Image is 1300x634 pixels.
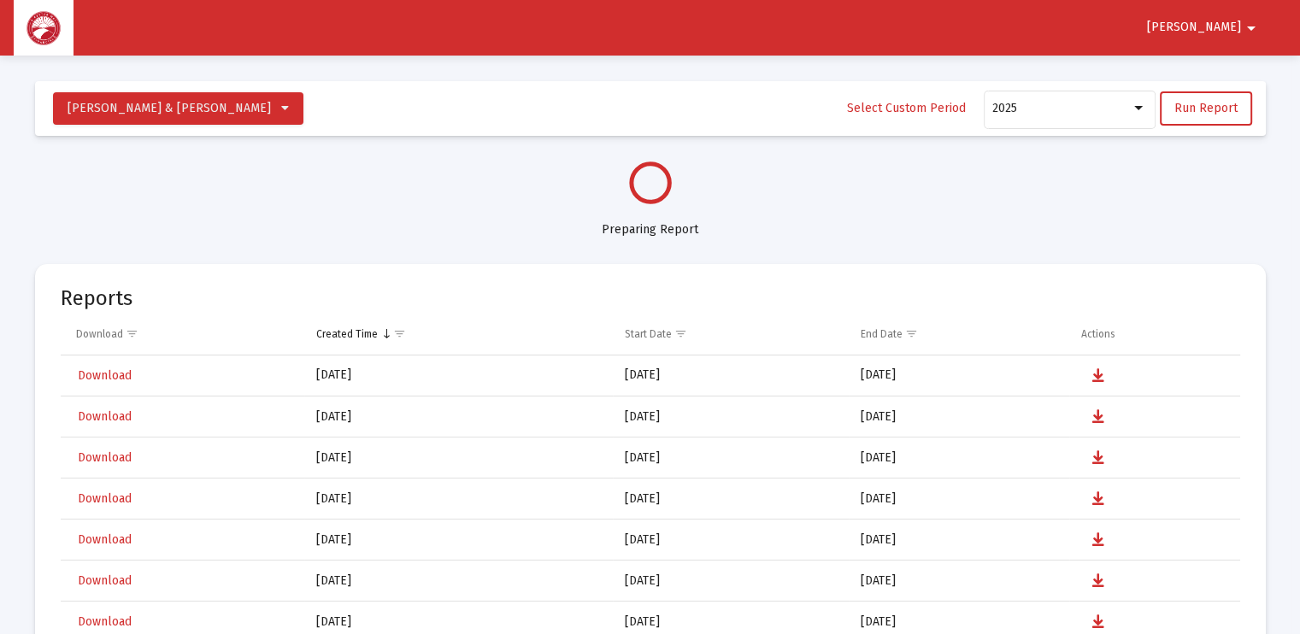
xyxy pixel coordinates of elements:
span: Run Report [1174,101,1238,115]
td: [DATE] [849,396,1069,437]
mat-icon: arrow_drop_down [1241,11,1262,45]
span: Show filter options for column 'End Date' [905,327,918,340]
div: [DATE] [316,408,601,426]
td: [DATE] [613,478,848,520]
td: Column Actions [1069,314,1240,355]
div: [DATE] [316,490,601,508]
button: Run Report [1160,91,1252,126]
span: Download [78,573,132,588]
span: Download [78,450,132,465]
div: Download [76,327,123,341]
div: Preparing Report [35,204,1266,238]
span: Download [78,532,132,547]
span: Download [78,368,132,383]
span: Show filter options for column 'Created Time' [393,327,406,340]
span: [PERSON_NAME] & [PERSON_NAME] [68,101,271,115]
span: Download [78,409,132,424]
button: [PERSON_NAME] [1126,10,1282,44]
td: [DATE] [613,437,848,478]
td: [DATE] [613,355,848,396]
div: [DATE] [316,367,601,384]
td: [DATE] [849,355,1069,396]
button: [PERSON_NAME] & [PERSON_NAME] [53,92,303,125]
div: End Date [861,327,903,341]
span: Download [78,614,132,629]
td: [DATE] [613,561,848,602]
span: Show filter options for column 'Download' [126,327,138,340]
div: [DATE] [316,613,601,631]
mat-card-title: Reports [61,290,132,307]
td: [DATE] [613,520,848,561]
td: [DATE] [613,396,848,437]
span: Show filter options for column 'Start Date' [674,327,687,340]
td: Column Download [61,314,305,355]
div: [DATE] [316,449,601,467]
td: [DATE] [849,478,1069,520]
div: Start Date [625,327,672,341]
span: 2025 [992,101,1017,115]
div: [DATE] [316,531,601,549]
div: Actions [1081,327,1115,341]
span: [PERSON_NAME] [1147,21,1241,35]
div: [DATE] [316,572,601,590]
td: [DATE] [849,520,1069,561]
span: Select Custom Period [847,101,966,115]
td: Column Created Time [304,314,613,355]
td: Column End Date [849,314,1069,355]
td: [DATE] [849,437,1069,478]
div: Created Time [316,327,378,341]
td: [DATE] [849,561,1069,602]
img: Dashboard [26,11,61,45]
span: Download [78,491,132,506]
td: Column Start Date [613,314,848,355]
